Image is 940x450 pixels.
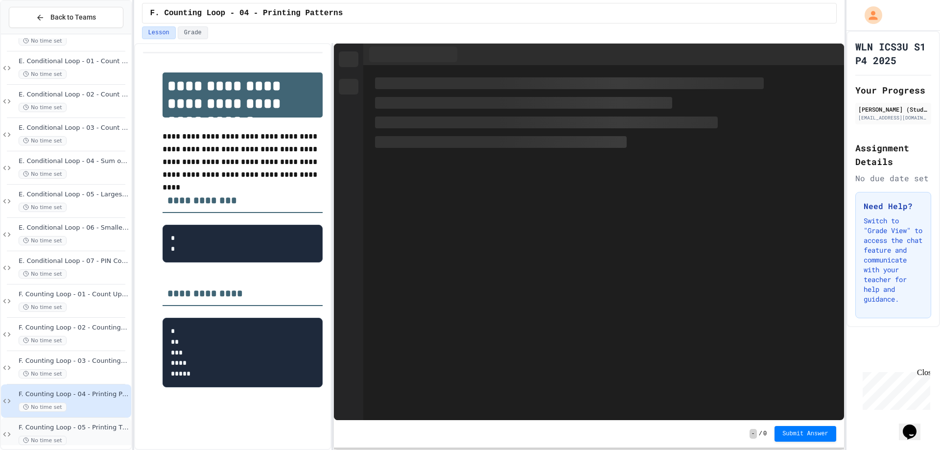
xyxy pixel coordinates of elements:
[19,336,67,345] span: No time set
[19,290,129,299] span: F. Counting Loop - 01 - Count Up By One
[775,426,836,442] button: Submit Answer
[50,12,96,23] span: Back to Teams
[19,303,67,312] span: No time set
[19,357,129,365] span: F. Counting Loop - 03 - Counting Up By 4
[854,4,885,26] div: My Account
[142,26,176,39] button: Lesson
[859,368,930,410] iframe: chat widget
[150,7,343,19] span: F. Counting Loop - 04 - Printing Patterns
[19,157,129,166] span: E. Conditional Loop - 04 - Sum of Positive Numbers
[855,172,931,184] div: No due date set
[9,7,123,28] button: Back to Teams
[763,430,767,438] span: 0
[750,429,757,439] span: -
[782,430,828,438] span: Submit Answer
[864,216,923,304] p: Switch to "Grade View" to access the chat feature and communicate with your teacher for help and ...
[759,430,762,438] span: /
[19,236,67,245] span: No time set
[19,169,67,179] span: No time set
[19,136,67,145] span: No time set
[19,124,129,132] span: E. Conditional Loop - 03 - Count Up by 5
[19,70,67,79] span: No time set
[19,369,67,379] span: No time set
[19,224,129,232] span: E. Conditional Loop - 06 - Smallest Positive
[19,57,129,66] span: E. Conditional Loop - 01 - Count up by 1
[19,190,129,199] span: E. Conditional Loop - 05 - Largest Positive
[899,411,930,440] iframe: chat widget
[19,324,129,332] span: F. Counting Loop - 02 - Counting Down By One
[19,269,67,279] span: No time set
[858,114,928,121] div: [EMAIL_ADDRESS][DOMAIN_NAME]
[19,103,67,112] span: No time set
[19,91,129,99] span: E. Conditional Loop - 02 - Count down by 1
[4,4,68,62] div: Chat with us now!Close
[178,26,208,39] button: Grade
[855,40,931,67] h1: WLN ICS3U S1 P4 2025
[858,105,928,114] div: [PERSON_NAME] (Student)
[19,390,129,399] span: F. Counting Loop - 04 - Printing Patterns
[855,83,931,97] h2: Your Progress
[19,257,129,265] span: E. Conditional Loop - 07 - PIN Code
[19,436,67,445] span: No time set
[19,203,67,212] span: No time set
[19,36,67,46] span: No time set
[19,403,67,412] span: No time set
[864,200,923,212] h3: Need Help?
[19,424,129,432] span: F. Counting Loop - 05 - Printing Times Table
[855,141,931,168] h2: Assignment Details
